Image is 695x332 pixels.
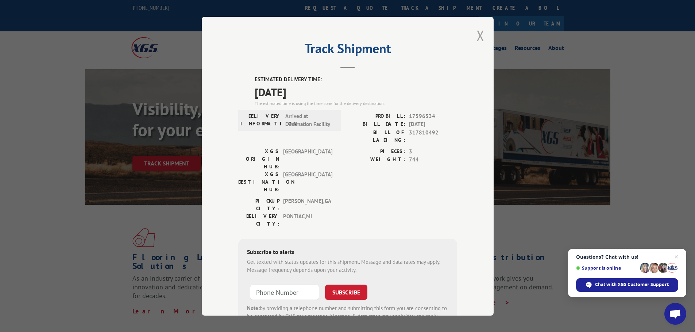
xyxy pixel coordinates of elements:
div: Get texted with status updates for this shipment. Message and data rates may apply. Message frequ... [247,258,448,274]
span: 3 [409,147,457,156]
label: PROBILL: [348,112,405,120]
label: XGS ORIGIN HUB: [238,147,279,170]
input: Phone Number [250,284,319,300]
div: Open chat [664,303,686,325]
button: SUBSCRIBE [325,284,367,300]
span: [PERSON_NAME] , GA [283,197,332,212]
span: Questions? Chat with us! [576,254,678,260]
strong: Note: [247,304,260,311]
span: [GEOGRAPHIC_DATA] [283,147,332,170]
span: 744 [409,156,457,164]
span: [GEOGRAPHIC_DATA] [283,170,332,193]
label: DELIVERY INFORMATION: [240,112,282,128]
span: 17596534 [409,112,457,120]
span: PONTIAC , MI [283,212,332,227]
div: by providing a telephone number and submitting this form you are consenting to be contacted by SM... [247,304,448,329]
div: Subscribe to alerts [247,247,448,258]
label: ESTIMATED DELIVERY TIME: [255,75,457,84]
span: Close chat [672,253,681,261]
span: Arrived at Destination Facility [285,112,335,128]
div: Chat with XGS Customer Support [576,278,678,292]
label: PICKUP CITY: [238,197,279,212]
button: Close modal [476,26,484,45]
label: DELIVERY CITY: [238,212,279,227]
span: Support is online [576,265,637,271]
label: WEIGHT: [348,156,405,164]
h2: Track Shipment [238,43,457,57]
span: Chat with XGS Customer Support [595,281,669,288]
div: The estimated time is using the time zone for the delivery destination. [255,100,457,106]
label: BILL DATE: [348,120,405,129]
label: XGS DESTINATION HUB: [238,170,279,193]
span: 317810492 [409,128,457,144]
label: PIECES: [348,147,405,156]
span: [DATE] [255,83,457,100]
label: BILL OF LADING: [348,128,405,144]
span: [DATE] [409,120,457,129]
